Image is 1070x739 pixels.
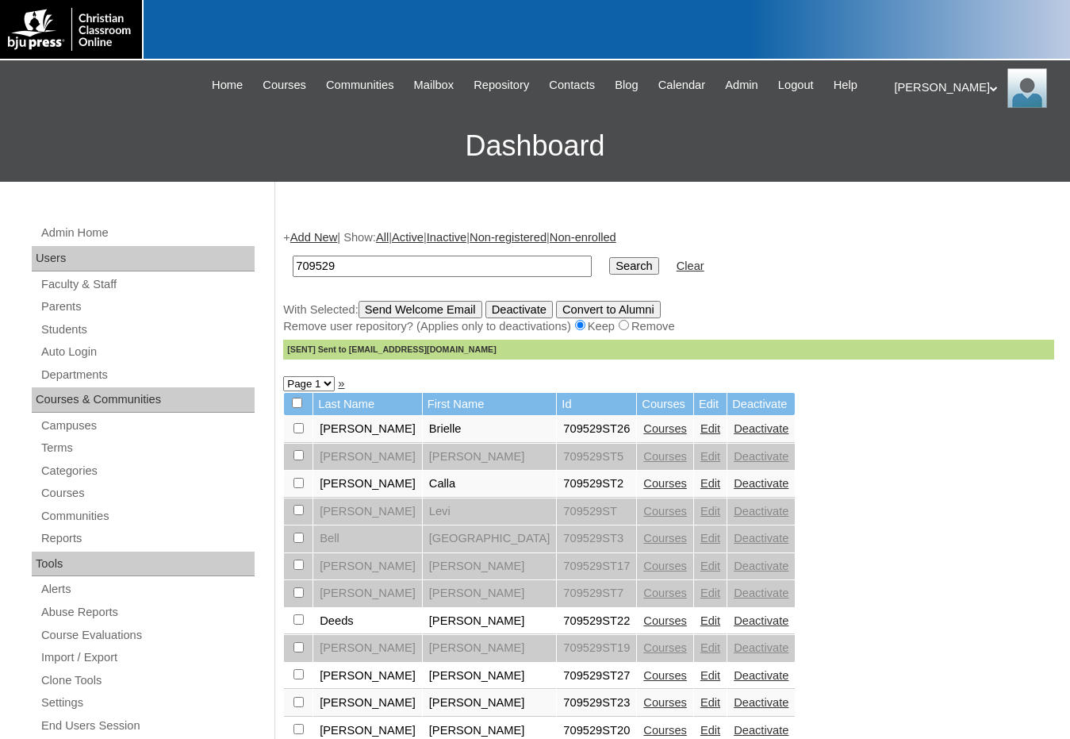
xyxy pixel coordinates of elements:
span: Calendar [658,76,705,94]
span: Blog [615,76,638,94]
a: Edit [700,505,720,518]
a: Auto Login [40,342,255,362]
a: Deactivate [734,696,788,709]
a: Edit [700,477,720,490]
td: 709529ST3 [557,525,636,552]
a: Students [40,320,255,340]
td: [PERSON_NAME] [313,498,422,525]
td: Last Name [313,393,422,416]
td: 709529ST [557,498,636,525]
td: [PERSON_NAME] [313,663,422,690]
td: 709529ST17 [557,553,636,580]
td: Calla [423,471,557,498]
a: Deactivate [734,505,788,518]
a: Active [392,231,424,244]
td: [PERSON_NAME] [313,471,422,498]
a: Edit [700,696,720,709]
a: Clone Tools [40,671,255,691]
a: Categories [40,461,255,481]
a: Communities [40,506,255,526]
a: Deactivate [734,532,788,545]
a: Courses [643,505,687,518]
a: Courses [643,641,687,654]
td: [PERSON_NAME] [423,690,557,717]
a: Edit [700,450,720,463]
a: Edit [700,724,720,737]
a: Parents [40,297,255,317]
td: [PERSON_NAME] [423,663,557,690]
a: Repository [466,76,537,94]
a: Courses [643,724,687,737]
a: End Users Session [40,716,255,736]
a: Courses [643,587,687,599]
td: [PERSON_NAME] [313,690,422,717]
h3: Dashboard [8,110,1062,182]
a: Courses [643,532,687,545]
td: [PERSON_NAME] [313,580,422,607]
input: Deactivate [485,301,553,318]
a: Import / Export [40,648,255,668]
a: Alerts [40,579,255,599]
td: 709529ST7 [557,580,636,607]
a: Terms [40,438,255,458]
a: Edit [700,532,720,545]
div: [PERSON_NAME] [895,68,1055,108]
a: Edit [700,614,720,627]
a: Admin Home [40,223,255,243]
img: Melanie Sevilla [1007,68,1047,108]
td: Edit [694,393,727,416]
a: Calendar [650,76,713,94]
a: Reports [40,529,255,548]
td: [PERSON_NAME] [313,635,422,662]
a: Courses [643,477,687,490]
span: Courses [263,76,306,94]
a: Campuses [40,416,255,436]
span: Mailbox [414,76,454,94]
a: Edit [700,641,720,654]
td: 709529ST2 [557,471,636,498]
a: Communities [318,76,402,94]
a: Deactivate [734,587,788,599]
td: Levi [423,498,557,525]
a: Deactivate [734,641,788,654]
td: [PERSON_NAME] [423,608,557,635]
a: Deactivate [734,477,788,490]
a: Deactivate [734,560,788,572]
span: Home [212,76,243,94]
a: Departments [40,365,255,385]
div: With Selected: [283,301,1054,360]
a: Logout [770,76,822,94]
a: Deactivate [734,450,788,463]
input: Convert to Alumni [556,301,661,318]
a: Courses [643,560,687,572]
a: Non-registered [470,231,547,244]
input: Send Welcome Email [359,301,482,318]
a: Faculty & Staff [40,275,255,294]
div: [SENT] Sent to [EMAIL_ADDRESS][DOMAIN_NAME] [283,340,1054,360]
a: Edit [700,560,720,572]
td: 709529ST19 [557,635,636,662]
div: Courses & Communities [32,387,255,413]
span: Admin [725,76,758,94]
td: 709529ST27 [557,663,636,690]
a: Courses [40,483,255,503]
td: [PERSON_NAME] [313,553,422,580]
td: 709529ST5 [557,444,636,471]
a: Deactivate [734,669,788,682]
a: Blog [607,76,646,94]
a: Course Evaluations [40,625,255,645]
td: 709529ST23 [557,690,636,717]
td: [PERSON_NAME] [423,444,557,471]
span: Repository [474,76,529,94]
td: 709529ST26 [557,416,636,443]
td: [PERSON_NAME] [423,635,557,662]
a: Courses [643,422,687,435]
a: Courses [643,696,687,709]
td: [PERSON_NAME] [423,580,557,607]
td: [PERSON_NAME] [423,553,557,580]
div: Users [32,246,255,271]
a: Add New [290,231,337,244]
div: Remove user repository? (Applies only to deactivations) Keep Remove [283,318,1054,335]
span: Contacts [549,76,595,94]
div: Tools [32,552,255,577]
